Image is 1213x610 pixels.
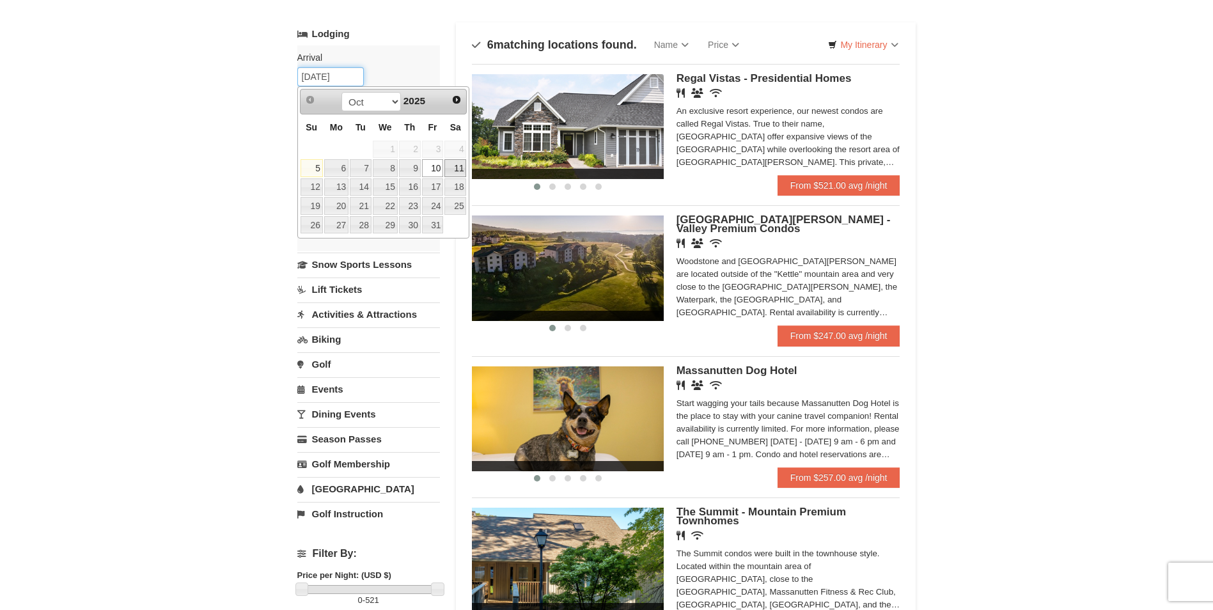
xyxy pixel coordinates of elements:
a: Activities & Attractions [297,302,440,326]
a: 20 [324,197,348,215]
span: [GEOGRAPHIC_DATA][PERSON_NAME] - Valley Premium Condos [677,214,891,235]
span: 2025 [403,95,425,106]
h4: Filter By: [297,548,440,559]
span: 0 [358,595,363,605]
a: Events [297,377,440,401]
span: Massanutten Dog Hotel [677,364,797,377]
span: 6 [487,38,494,51]
span: 2 [399,141,421,159]
span: Monday [330,122,343,132]
i: Wireless Internet (free) [710,88,722,98]
a: Lift Tickets [297,278,440,301]
a: My Itinerary [820,35,906,54]
a: 23 [399,197,421,215]
i: Wireless Internet (free) [710,239,722,248]
a: 19 [301,197,323,215]
a: From $521.00 avg /night [778,175,900,196]
i: Wireless Internet (free) [691,531,703,540]
a: Name [645,32,698,58]
a: 10 [422,159,444,177]
h4: matching locations found. [472,38,637,51]
span: 4 [444,141,466,159]
i: Restaurant [677,88,685,98]
a: 6 [324,159,348,177]
a: 12 [301,178,323,196]
i: Wireless Internet (free) [710,380,722,390]
label: - [297,594,440,607]
a: Lodging [297,22,440,45]
div: An exclusive resort experience, our newest condos are called Regal Vistas. True to their name, [G... [677,105,900,169]
a: 5 [301,159,323,177]
a: Golf [297,352,440,376]
a: 18 [444,178,466,196]
a: Season Passes [297,427,440,451]
div: Start wagging your tails because Massanutten Dog Hotel is the place to stay with your canine trav... [677,397,900,461]
a: 7 [350,159,372,177]
span: Prev [305,95,315,105]
span: 1 [373,141,398,159]
a: 22 [373,197,398,215]
a: 29 [373,216,398,234]
a: 9 [399,159,421,177]
i: Banquet Facilities [691,88,703,98]
i: Banquet Facilities [691,239,703,248]
span: Thursday [404,122,415,132]
strong: Price per Night: (USD $) [297,570,391,580]
a: 26 [301,216,323,234]
a: 15 [373,178,398,196]
a: 21 [350,197,372,215]
a: Next [448,91,466,109]
span: Tuesday [356,122,366,132]
a: 30 [399,216,421,234]
span: 3 [422,141,444,159]
a: 31 [422,216,444,234]
span: The Summit - Mountain Premium Townhomes [677,506,846,527]
i: Restaurant [677,531,685,540]
span: Wednesday [379,122,392,132]
span: 521 [365,595,379,605]
a: Snow Sports Lessons [297,253,440,276]
span: Regal Vistas - Presidential Homes [677,72,852,84]
a: 13 [324,178,348,196]
span: Next [451,95,462,105]
a: 28 [350,216,372,234]
a: Golf Membership [297,452,440,476]
a: 17 [422,178,444,196]
a: 27 [324,216,348,234]
span: Sunday [306,122,317,132]
a: 24 [422,197,444,215]
label: Arrival [297,51,430,64]
a: 25 [444,197,466,215]
i: Restaurant [677,239,685,248]
a: From $247.00 avg /night [778,325,900,346]
a: From $257.00 avg /night [778,467,900,488]
a: Prev [302,91,320,109]
i: Restaurant [677,380,685,390]
a: Golf Instruction [297,502,440,526]
a: 16 [399,178,421,196]
i: Banquet Facilities [691,380,703,390]
a: Price [698,32,749,58]
a: [GEOGRAPHIC_DATA] [297,477,440,501]
a: 14 [350,178,372,196]
a: 8 [373,159,398,177]
span: Saturday [450,122,461,132]
a: Dining Events [297,402,440,426]
div: Woodstone and [GEOGRAPHIC_DATA][PERSON_NAME] are located outside of the "Kettle" mountain area an... [677,255,900,319]
span: Friday [428,122,437,132]
a: 11 [444,159,466,177]
a: Biking [297,327,440,351]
